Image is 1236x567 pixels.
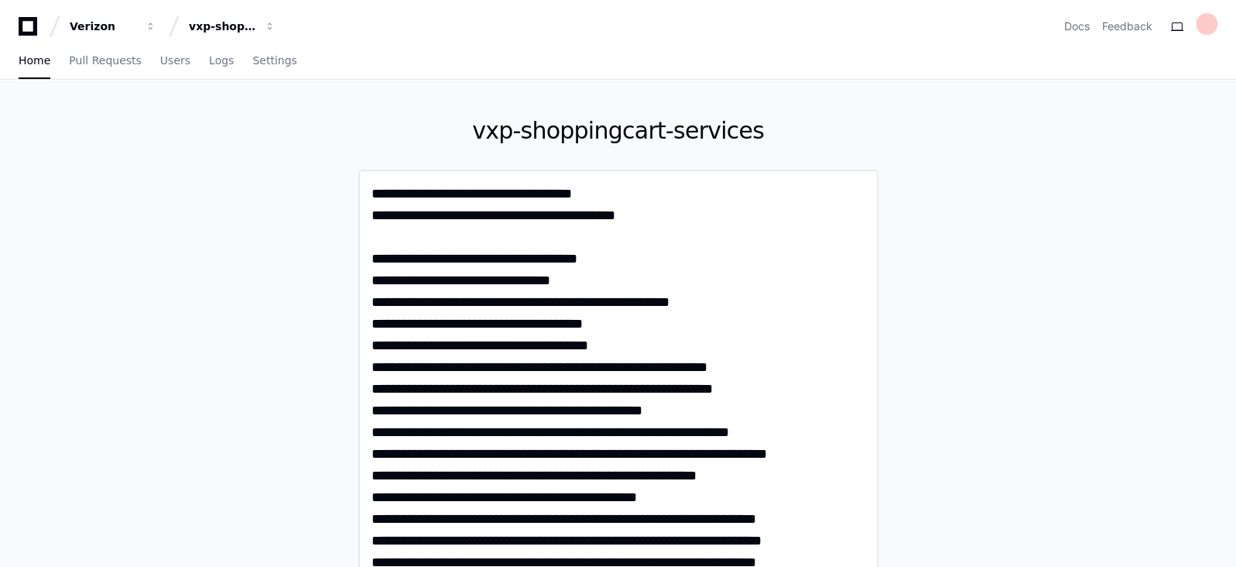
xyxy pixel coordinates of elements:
[1102,19,1152,34] button: Feedback
[189,19,255,34] div: vxp-shoppingcart-services
[160,56,190,65] span: Users
[19,43,50,79] a: Home
[69,43,141,79] a: Pull Requests
[252,43,296,79] a: Settings
[1064,19,1090,34] a: Docs
[183,12,282,40] button: vxp-shoppingcart-services
[160,43,190,79] a: Users
[209,56,234,65] span: Logs
[252,56,296,65] span: Settings
[63,12,163,40] button: Verizon
[358,117,878,145] h1: vxp-shoppingcart-services
[69,56,141,65] span: Pull Requests
[70,19,136,34] div: Verizon
[19,56,50,65] span: Home
[209,43,234,79] a: Logs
